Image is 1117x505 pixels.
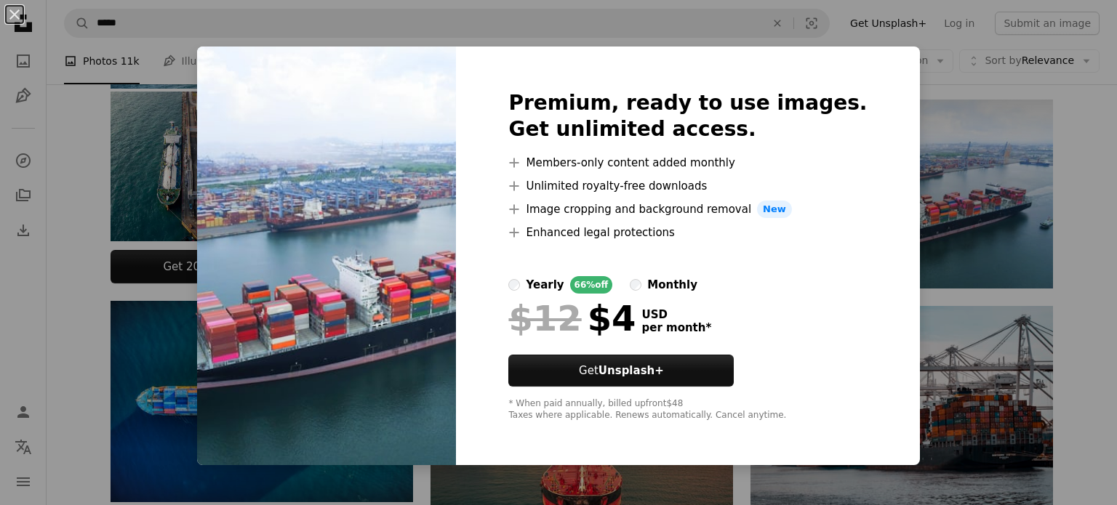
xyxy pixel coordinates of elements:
[508,279,520,291] input: yearly66%off
[508,355,734,387] button: GetUnsplash+
[508,154,867,171] li: Members-only content added monthly
[508,299,581,337] span: $12
[570,276,613,294] div: 66% off
[641,321,711,334] span: per month *
[630,279,641,291] input: monthly
[526,276,564,294] div: yearly
[647,276,697,294] div: monthly
[508,177,867,195] li: Unlimited royalty-free downloads
[197,47,456,465] img: premium_photo-1661962278758-d529030366fb
[641,308,711,321] span: USD
[508,398,867,421] div: * When paid annually, billed upfront $48 Taxes where applicable. Renews automatically. Cancel any...
[508,224,867,241] li: Enhanced legal protections
[508,299,636,337] div: $4
[598,364,664,377] strong: Unsplash+
[508,201,867,218] li: Image cropping and background removal
[757,201,792,218] span: New
[508,90,867,142] h2: Premium, ready to use images. Get unlimited access.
